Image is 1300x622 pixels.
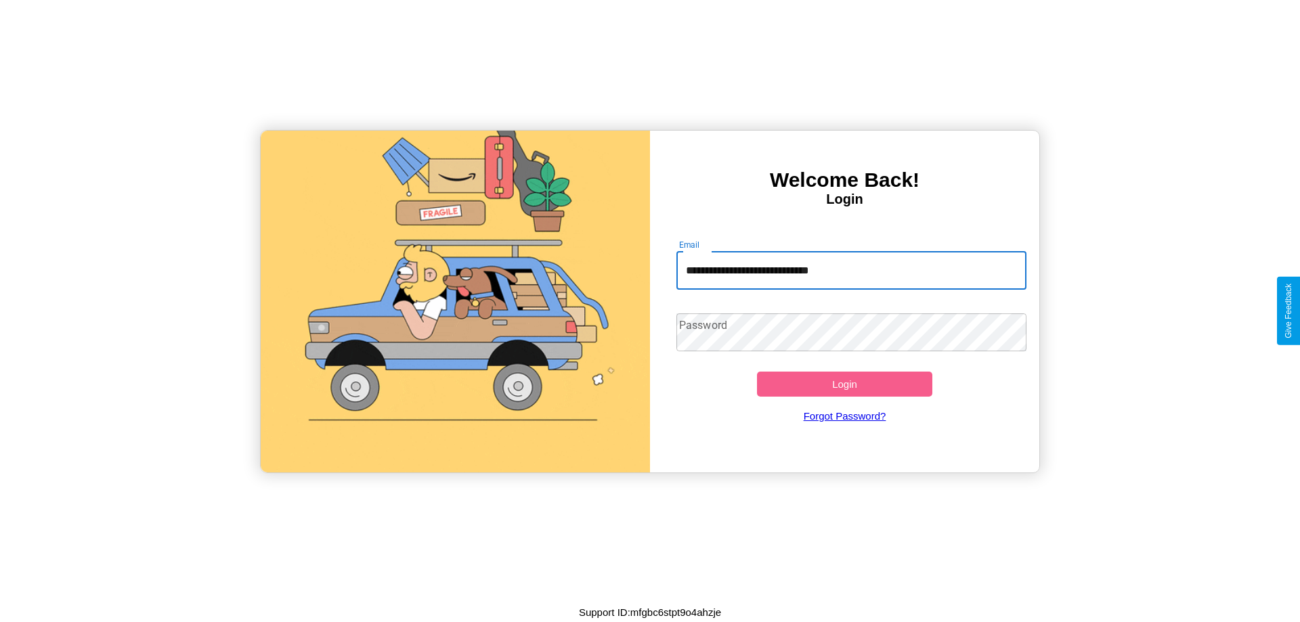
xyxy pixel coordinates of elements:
[650,169,1039,192] h3: Welcome Back!
[261,131,650,472] img: gif
[1284,284,1293,338] div: Give Feedback
[650,192,1039,207] h4: Login
[679,239,700,250] label: Email
[579,603,721,621] p: Support ID: mfgbc6stpt9o4ahzje
[670,397,1020,435] a: Forgot Password?
[757,372,932,397] button: Login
